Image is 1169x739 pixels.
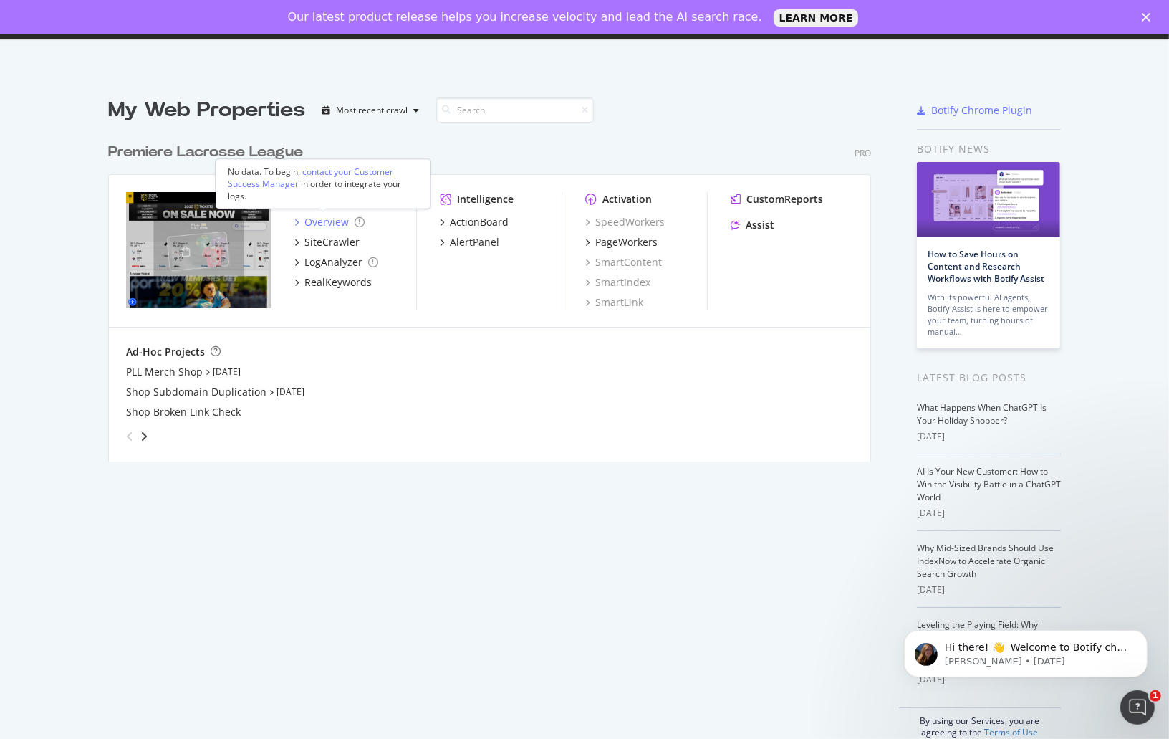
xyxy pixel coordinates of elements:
[294,215,365,229] a: Overview
[585,275,650,290] a: SmartIndex
[440,235,499,249] a: AlertPanel
[917,465,1061,503] a: AI Is Your New Customer: How to Win the Visibility Battle in a ChatGPT World
[585,235,658,249] a: PageWorkers
[228,166,393,190] div: contact your Customer Success Manager
[317,99,425,122] button: Most recent crawl
[304,215,349,229] div: Overview
[731,192,823,206] a: CustomReports
[774,9,859,27] a: LEARN MORE
[746,192,823,206] div: CustomReports
[1120,690,1155,725] iframe: Intercom live chat
[139,429,149,444] div: angle-right
[985,726,1039,738] a: Terms of Use
[928,292,1049,338] div: With its powerful AI agents, Botify Assist is here to empower your team, turning hours of manual…
[440,215,509,229] a: ActionBoard
[917,401,1047,426] a: What Happens When ChatGPT Is Your Holiday Shopper?
[457,192,514,206] div: Intelligence
[120,425,139,448] div: angle-left
[294,255,378,270] a: LogAnalyzer
[917,430,1061,443] div: [DATE]
[928,248,1044,285] a: How to Save Hours on Content and Research Workflows with Botify Assist
[450,235,499,249] div: AlertPanel
[917,103,1032,118] a: Botify Chrome Plugin
[108,142,303,163] div: Premiere Lacrosse League
[126,192,271,308] img: premierlacrosseleague.com
[917,370,1061,386] div: Latest Blog Posts
[882,600,1169,700] iframe: Intercom notifications message
[595,235,658,249] div: PageWorkers
[304,275,372,290] div: RealKeywords
[126,365,203,379] a: PLL Merch Shop
[1142,13,1156,22] div: Close
[450,215,509,229] div: ActionBoard
[585,255,662,270] a: SmartContent
[585,295,643,310] a: SmartLink
[336,106,408,115] div: Most recent crawl
[746,218,774,232] div: Assist
[126,345,205,359] div: Ad-Hoc Projects
[213,366,241,378] a: [DATE]
[108,142,309,163] a: Premiere Lacrosse League
[1150,690,1161,702] span: 1
[585,215,665,229] a: SpeedWorkers
[855,147,871,159] div: Pro
[304,255,362,270] div: LogAnalyzer
[294,235,360,249] a: SiteCrawler
[899,707,1061,738] div: By using our Services, you are agreeing to the
[228,166,418,202] div: No data. To begin, in order to integrate your logs.
[731,218,774,232] a: Assist
[304,235,360,249] div: SiteCrawler
[288,10,762,24] div: Our latest product release helps you increase velocity and lead the AI search race.
[917,162,1060,237] img: How to Save Hours on Content and Research Workflows with Botify Assist
[917,141,1061,157] div: Botify news
[602,192,652,206] div: Activation
[294,275,372,290] a: RealKeywords
[126,405,241,419] a: Shop Broken Link Check
[917,583,1061,596] div: [DATE]
[917,542,1054,580] a: Why Mid-Sized Brands Should Use IndexNow to Accelerate Organic Search Growth
[917,507,1061,520] div: [DATE]
[108,96,305,125] div: My Web Properties
[276,386,304,398] a: [DATE]
[436,97,594,123] input: Search
[108,125,882,462] div: grid
[126,385,266,399] a: Shop Subdomain Duplication
[931,103,1032,118] div: Botify Chrome Plugin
